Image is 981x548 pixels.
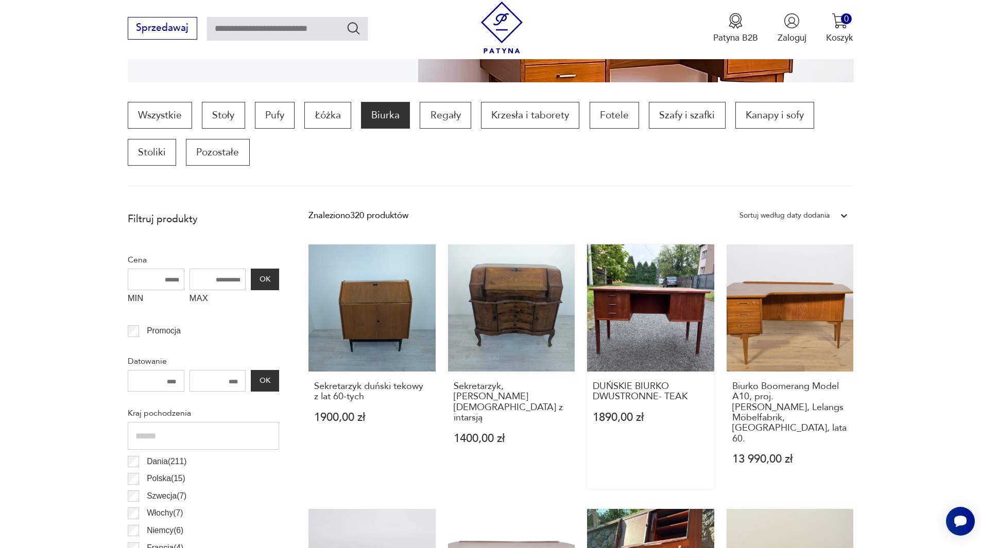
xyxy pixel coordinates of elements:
[314,381,430,402] h3: Sekretarzyk duński tekowy z lat 60-tych
[454,381,570,423] h3: Sekretarzyk, [PERSON_NAME] [DEMOGRAPHIC_DATA] z intarsją
[735,102,814,129] a: Kanapy i sofy
[713,13,758,44] button: Patyna B2B
[308,209,408,222] div: Znaleziono 320 produktów
[251,370,279,392] button: OK
[128,355,279,368] p: Datowanie
[186,139,249,166] a: Pozostałe
[784,13,800,29] img: Ikonka użytkownika
[727,244,854,489] a: Biurko Boomerang Model A10, proj. Goran Strand, Lelangs Möbelfabrik, Szwecja, lata 60.Biurko Boom...
[732,454,848,465] p: 13 990,00 zł
[841,13,852,24] div: 0
[128,213,279,226] p: Filtruj produkty
[128,290,184,310] label: MIN
[649,102,725,129] a: Szafy i szafki
[202,102,245,129] a: Stoły
[147,472,185,485] p: Polska ( 15 )
[251,269,279,290] button: OK
[593,381,709,402] h3: DUŃSKIE BIURKO DWUSTRONNE- TEAK
[147,524,183,537] p: Niemcy ( 6 )
[128,406,279,420] p: Kraj pochodzenia
[713,13,758,44] a: Ikona medaluPatyna B2B
[739,209,830,222] div: Sortuj według daty dodania
[361,102,410,129] a: Biurka
[308,244,436,489] a: Sekretarzyk duński tekowy z lat 60-tychSekretarzyk duński tekowy z lat 60-tych1900,00 zł
[128,139,176,166] a: Stoliki
[147,489,186,503] p: Szwecja ( 7 )
[778,13,806,44] button: Zaloguj
[128,17,197,40] button: Sprzedawaj
[128,25,197,33] a: Sprzedawaj
[946,507,975,536] iframe: Smartsupp widget button
[481,102,579,129] a: Krzesła i taborety
[826,13,853,44] button: 0Koszyk
[832,13,848,29] img: Ikona koszyka
[713,32,758,44] p: Patyna B2B
[420,102,471,129] a: Regały
[587,244,714,489] a: DUŃSKIE BIURKO DWUSTRONNE- TEAKDUŃSKIE BIURKO DWUSTRONNE- TEAK1890,00 zł
[190,290,246,310] label: MAX
[476,2,528,54] img: Patyna - sklep z meblami i dekoracjami vintage
[593,412,709,423] p: 1890,00 zł
[147,506,183,520] p: Włochy ( 7 )
[304,102,351,129] a: Łóżka
[128,253,279,267] p: Cena
[128,102,192,129] a: Wszystkie
[728,13,744,29] img: Ikona medalu
[778,32,806,44] p: Zaloguj
[448,244,575,489] a: Sekretarzyk, biurko włoskie z intarsjąSekretarzyk, [PERSON_NAME] [DEMOGRAPHIC_DATA] z intarsją140...
[346,21,361,36] button: Szukaj
[255,102,295,129] a: Pufy
[147,324,181,338] p: Promocja
[147,455,186,468] p: Dania ( 211 )
[590,102,639,129] a: Fotele
[314,412,430,423] p: 1900,00 zł
[732,381,848,444] h3: Biurko Boomerang Model A10, proj. [PERSON_NAME], Lelangs Möbelfabrik, [GEOGRAPHIC_DATA], lata 60.
[454,433,570,444] p: 1400,00 zł
[826,32,853,44] p: Koszyk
